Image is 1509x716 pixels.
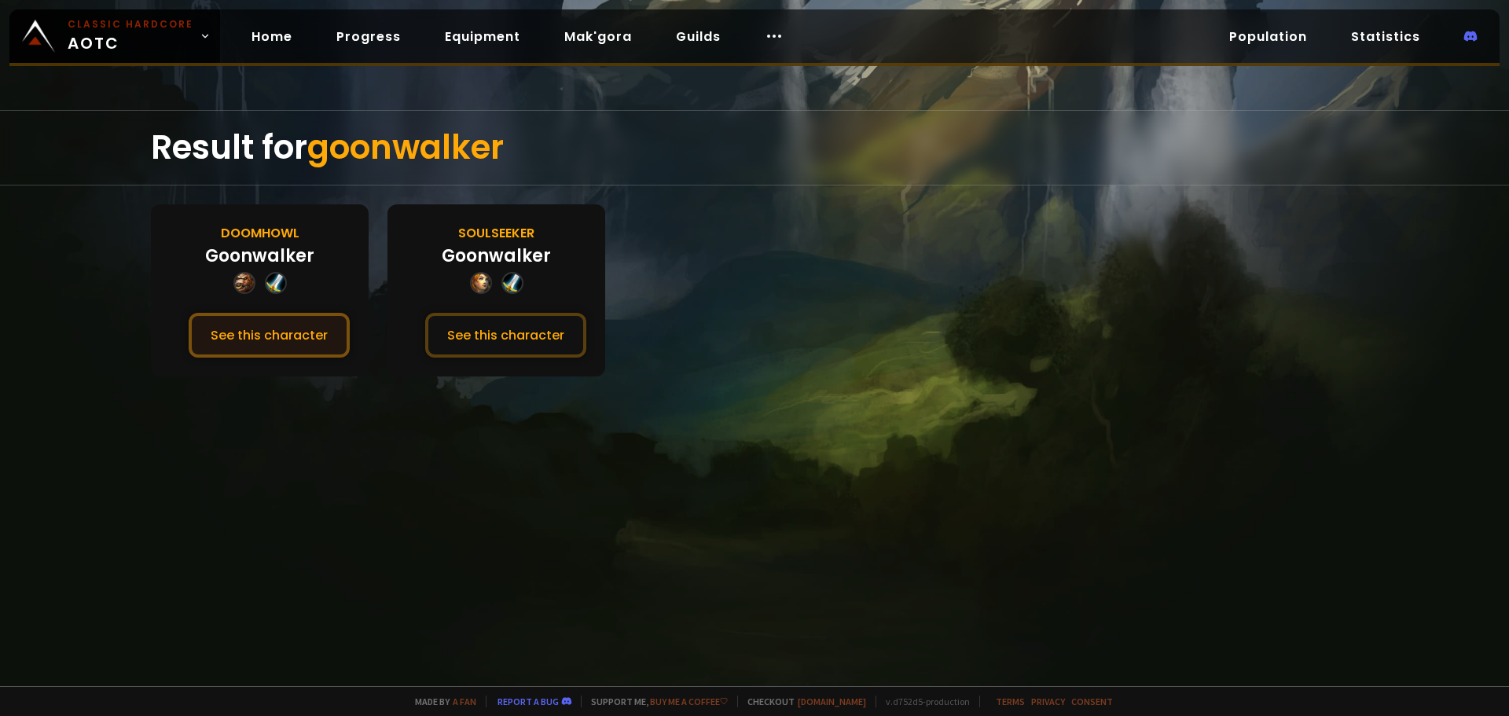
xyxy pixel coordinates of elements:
[581,696,728,707] span: Support me,
[1071,696,1113,707] a: Consent
[68,17,193,31] small: Classic Hardcore
[650,696,728,707] a: Buy me a coffee
[552,20,644,53] a: Mak'gora
[1338,20,1433,53] a: Statistics
[876,696,970,707] span: v. d752d5 - production
[307,124,504,171] span: goonwalker
[425,313,586,358] button: See this character
[432,20,533,53] a: Equipment
[1217,20,1320,53] a: Population
[151,111,1358,185] div: Result for
[239,20,305,53] a: Home
[442,243,551,269] div: Goonwalker
[189,313,350,358] button: See this character
[324,20,413,53] a: Progress
[458,223,534,243] div: Soulseeker
[497,696,559,707] a: Report a bug
[406,696,476,707] span: Made by
[663,20,733,53] a: Guilds
[1031,696,1065,707] a: Privacy
[737,696,866,707] span: Checkout
[9,9,220,63] a: Classic HardcoreAOTC
[205,243,314,269] div: Goonwalker
[798,696,866,707] a: [DOMAIN_NAME]
[68,17,193,55] span: AOTC
[453,696,476,707] a: a fan
[221,223,299,243] div: Doomhowl
[996,696,1025,707] a: Terms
